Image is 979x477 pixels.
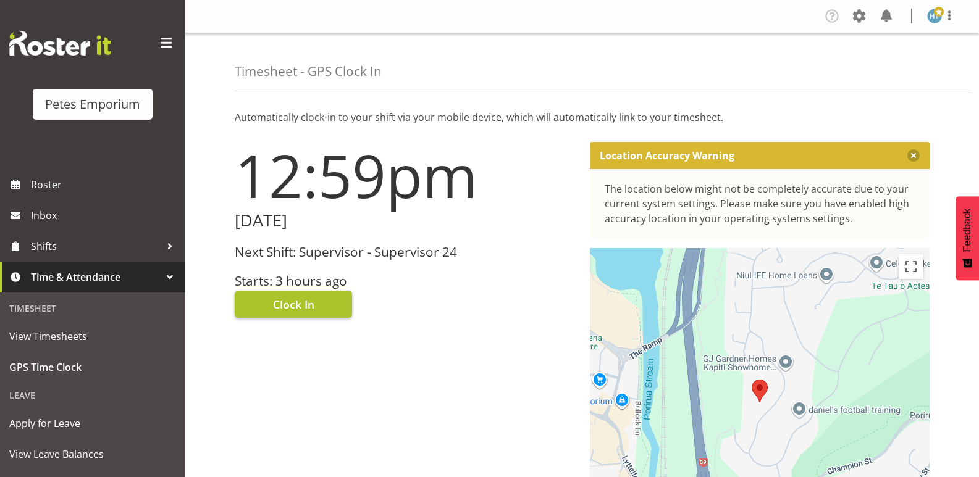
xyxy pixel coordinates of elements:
[235,110,930,125] p: Automatically clock-in to your shift via your mobile device, which will automatically link to you...
[9,445,176,463] span: View Leave Balances
[3,408,182,439] a: Apply for Leave
[899,254,923,279] button: Toggle fullscreen view
[956,196,979,280] button: Feedback - Show survey
[9,327,176,346] span: View Timesheets
[235,274,575,288] h3: Starts: 3 hours ago
[3,352,182,383] a: GPS Time Clock
[9,358,176,376] span: GPS Time Clock
[907,149,920,162] button: Close message
[31,268,161,286] span: Time & Attendance
[9,414,176,433] span: Apply for Leave
[235,291,352,318] button: Clock In
[31,175,179,194] span: Roster
[3,439,182,470] a: View Leave Balances
[273,296,314,312] span: Clock In
[605,181,915,226] div: The location below might not be completely accurate due to your current system settings. Please m...
[31,237,161,255] span: Shifts
[235,245,575,259] h3: Next Shift: Supervisor - Supervisor 24
[3,296,182,321] div: Timesheet
[9,31,111,56] img: Rosterit website logo
[962,209,973,252] span: Feedback
[235,211,575,230] h2: [DATE]
[3,383,182,408] div: Leave
[3,321,182,352] a: View Timesheets
[31,206,179,225] span: Inbox
[600,149,734,162] p: Location Accuracy Warning
[45,95,140,114] div: Petes Emporium
[235,142,575,209] h1: 12:59pm
[235,64,382,78] h4: Timesheet - GPS Clock In
[927,9,942,23] img: helena-tomlin701.jpg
